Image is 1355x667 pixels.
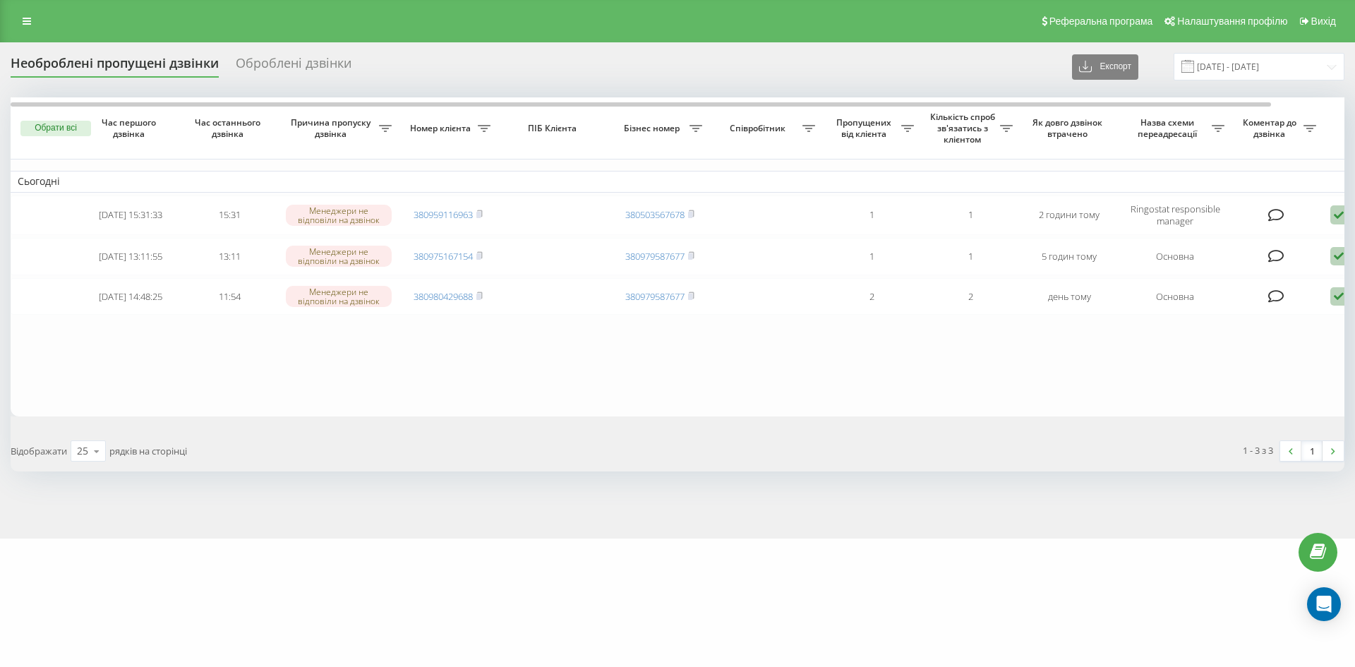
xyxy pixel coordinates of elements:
[109,445,187,457] span: рядків на сторінці
[81,196,180,235] td: [DATE] 15:31:33
[1239,117,1303,139] span: Коментар до дзвінка
[11,56,219,78] div: Необроблені пропущені дзвінки
[625,250,685,263] a: 380979587677
[822,278,921,316] td: 2
[180,238,279,275] td: 13:11
[921,238,1020,275] td: 1
[1020,278,1119,316] td: день тому
[1126,117,1212,139] span: Назва схеми переадресації
[1020,238,1119,275] td: 5 годин тому
[1020,196,1119,235] td: 2 години тому
[11,445,67,457] span: Відображати
[191,117,267,139] span: Час останнього дзвінка
[77,444,88,458] div: 25
[510,123,598,134] span: ПІБ Клієнта
[92,117,169,139] span: Час першого дзвінка
[1311,16,1336,27] span: Вихід
[286,205,392,226] div: Менеджери не відповіли на дзвінок
[286,286,392,307] div: Менеджери не відповіли на дзвінок
[414,208,473,221] a: 380959116963
[1119,196,1231,235] td: Ringostat responsible manager
[1119,278,1231,316] td: Основна
[414,290,473,303] a: 380980429688
[180,278,279,316] td: 11:54
[921,196,1020,235] td: 1
[1119,238,1231,275] td: Основна
[180,196,279,235] td: 15:31
[625,208,685,221] a: 380503567678
[1307,587,1341,621] div: Open Intercom Messenger
[406,123,478,134] span: Номер клієнта
[414,250,473,263] a: 380975167154
[81,278,180,316] td: [DATE] 14:48:25
[928,112,1000,145] span: Кількість спроб зв'язатись з клієнтом
[625,290,685,303] a: 380979587677
[286,246,392,267] div: Менеджери не відповіли на дзвінок
[1049,16,1153,27] span: Реферальна програма
[1072,54,1138,80] button: Експорт
[829,117,901,139] span: Пропущених від клієнта
[20,121,91,136] button: Обрати всі
[822,196,921,235] td: 1
[921,278,1020,316] td: 2
[81,238,180,275] td: [DATE] 13:11:55
[1177,16,1287,27] span: Налаштування профілю
[286,117,379,139] span: Причина пропуску дзвінка
[1301,441,1323,461] a: 1
[822,238,921,275] td: 1
[236,56,351,78] div: Оброблені дзвінки
[1031,117,1107,139] span: Як довго дзвінок втрачено
[716,123,802,134] span: Співробітник
[1243,443,1273,457] div: 1 - 3 з 3
[618,123,689,134] span: Бізнес номер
